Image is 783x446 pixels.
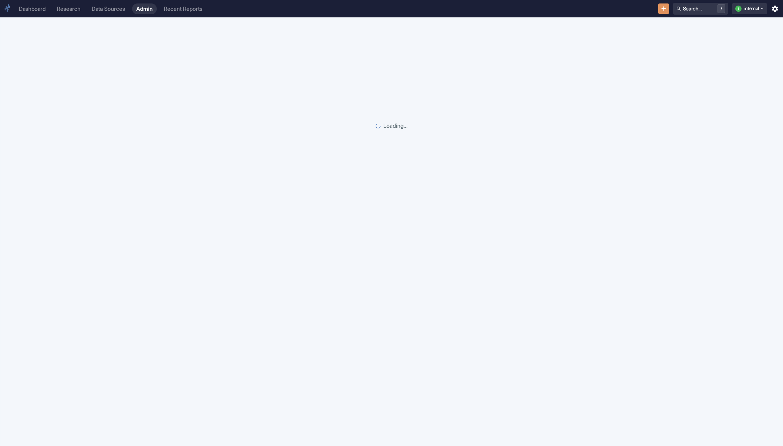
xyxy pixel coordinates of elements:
[160,3,207,14] a: Recent Reports
[132,3,157,14] a: Admin
[136,6,153,12] div: Admin
[53,3,85,14] a: Research
[15,3,50,14] a: Dashboard
[383,122,408,130] p: Loading...
[164,6,202,12] div: Recent Reports
[658,3,669,14] button: New Resource
[92,6,125,12] div: Data Sources
[735,6,742,12] div: i
[673,3,728,15] button: Search.../
[19,6,46,12] div: Dashboard
[87,3,129,14] a: Data Sources
[57,6,80,12] div: Research
[732,3,767,14] button: iinternal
